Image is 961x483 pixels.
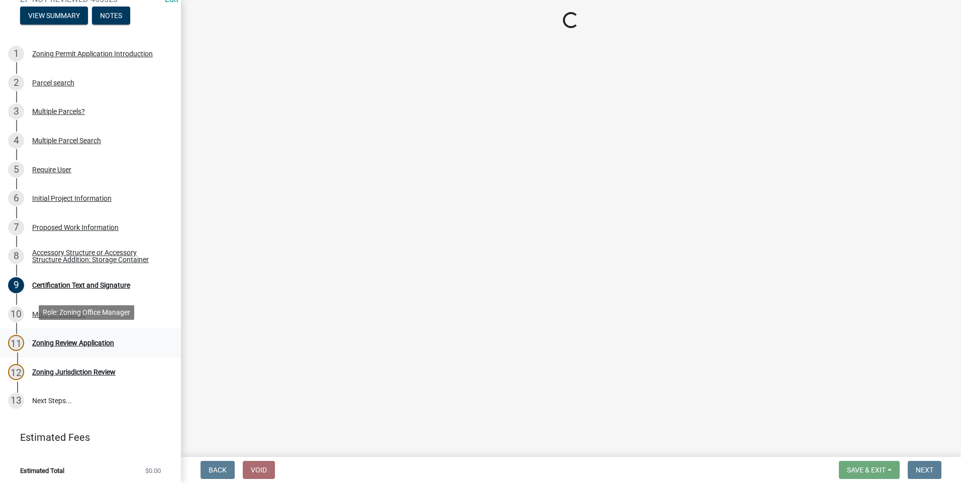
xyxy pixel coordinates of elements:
div: Certification Text and Signature [32,282,130,289]
div: Require User [32,166,71,173]
wm-modal-confirm: Notes [92,13,130,21]
button: View Summary [20,7,88,25]
div: 2 [8,75,24,91]
div: More Structures? [32,311,86,318]
div: 6 [8,190,24,206]
div: Zoning Jurisdiction Review [32,369,116,376]
div: 4 [8,133,24,149]
div: 7 [8,219,24,235]
div: 1 [8,46,24,62]
div: Parcel search [32,79,74,86]
div: 9 [8,277,24,293]
div: 10 [8,306,24,322]
div: Initial Project Information [32,195,112,202]
div: Accessory Structure or Accessory Structure Addition: Storage Container [32,249,165,263]
span: Back [209,466,227,474]
button: Save & Exit [839,461,900,479]
div: Zoning Review Application [32,339,114,346]
div: 3 [8,103,24,119]
span: $0.00 [145,467,161,474]
div: 13 [8,393,24,409]
div: Multiple Parcels? [32,108,85,115]
div: 12 [8,364,24,380]
button: Void [243,461,275,479]
div: Zoning Permit Application Introduction [32,50,153,57]
button: Notes [92,7,130,25]
div: 11 [8,335,24,351]
div: 5 [8,162,24,178]
div: 8 [8,248,24,264]
wm-modal-confirm: Summary [20,13,88,21]
button: Back [201,461,235,479]
a: Estimated Fees [8,427,165,447]
div: Proposed Work Information [32,224,119,231]
span: Save & Exit [847,466,886,474]
button: Next [908,461,941,479]
div: Multiple Parcel Search [32,137,101,144]
span: Next [916,466,933,474]
span: Estimated Total [20,467,64,474]
div: Role: Zoning Office Manager [39,305,134,320]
